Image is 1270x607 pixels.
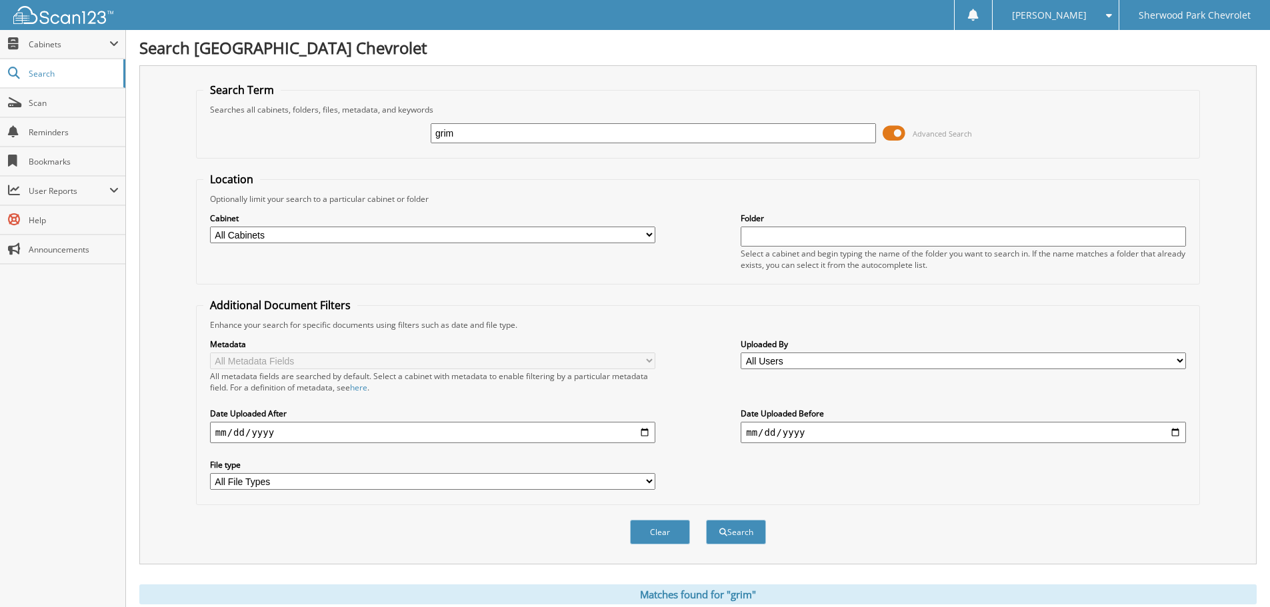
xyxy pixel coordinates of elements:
[1139,11,1251,19] span: Sherwood Park Chevrolet
[210,338,655,350] label: Metadata
[210,213,655,224] label: Cabinet
[139,37,1257,59] h1: Search [GEOGRAPHIC_DATA] Chevrolet
[203,298,357,312] legend: Additional Document Filters
[741,338,1186,350] label: Uploaded By
[350,382,367,393] a: here
[1012,11,1087,19] span: [PERSON_NAME]
[203,319,1193,330] div: Enhance your search for specific documents using filters such as date and file type.
[139,584,1257,604] div: Matches found for "grim"
[210,422,655,443] input: start
[203,83,281,97] legend: Search Term
[13,6,113,24] img: scan123-logo-white.svg
[913,129,972,139] span: Advanced Search
[29,244,119,255] span: Announcements
[741,422,1186,443] input: end
[29,68,117,79] span: Search
[29,127,119,138] span: Reminders
[203,104,1193,115] div: Searches all cabinets, folders, files, metadata, and keywords
[210,408,655,419] label: Date Uploaded After
[210,370,655,393] div: All metadata fields are searched by default. Select a cabinet with metadata to enable filtering b...
[29,97,119,109] span: Scan
[741,408,1186,419] label: Date Uploaded Before
[29,215,119,226] span: Help
[630,520,690,544] button: Clear
[29,185,109,197] span: User Reports
[29,156,119,167] span: Bookmarks
[210,459,655,470] label: File type
[741,248,1186,271] div: Select a cabinet and begin typing the name of the folder you want to search in. If the name match...
[203,172,260,187] legend: Location
[706,520,766,544] button: Search
[203,193,1193,205] div: Optionally limit your search to a particular cabinet or folder
[29,39,109,50] span: Cabinets
[741,213,1186,224] label: Folder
